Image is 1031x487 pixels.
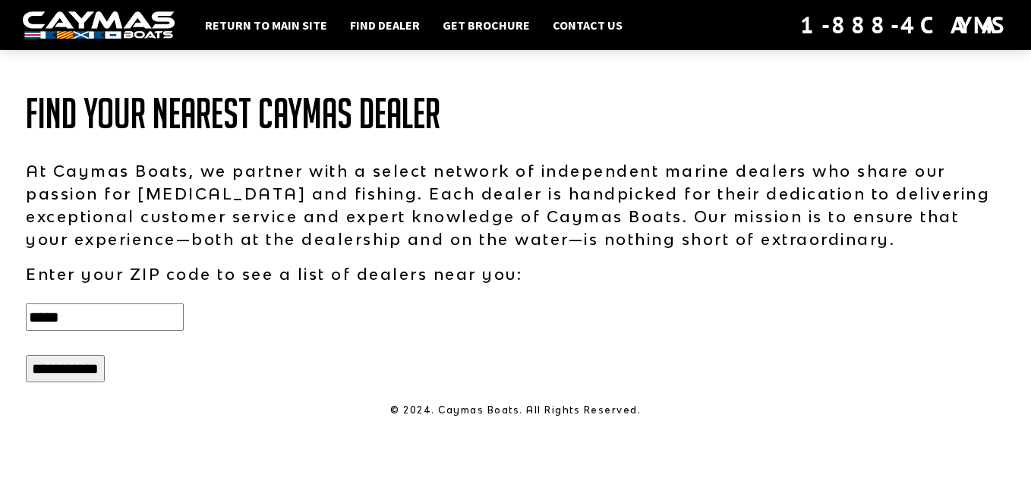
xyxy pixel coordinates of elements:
a: Contact Us [545,15,630,35]
p: Enter your ZIP code to see a list of dealers near you: [26,262,1005,285]
p: © 2024. Caymas Boats. All Rights Reserved. [26,404,1005,417]
div: 1-888-4CAYMAS [800,8,1008,42]
a: Get Brochure [435,15,538,35]
a: Find Dealer [342,15,427,35]
h1: Find Your Nearest Caymas Dealer [26,91,1005,137]
img: white-logo-c9c8dbefe5ff5ceceb0f0178aa75bf4bb51f6bca0971e226c86eb53dfe498488.png [23,11,175,39]
p: At Caymas Boats, we partner with a select network of independent marine dealers who share our pas... [26,159,1005,250]
a: Return to main site [197,15,335,35]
